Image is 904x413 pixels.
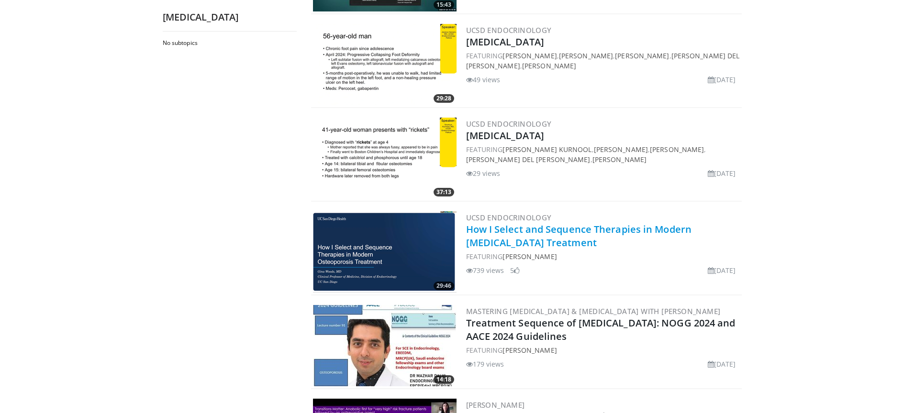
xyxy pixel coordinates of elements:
img: 0d7a23c8-353e-4f63-98b1-aed17b9130a7.png.300x170_q85_crop-smart_upscale.png [313,211,457,293]
li: [DATE] [708,265,736,275]
a: 29:46 [313,211,457,293]
img: 27b80011-5c2b-4344-b706-04b10d4f3e53.jpg.300x170_q85_crop-smart_upscale.jpg [313,305,457,386]
li: [DATE] [708,168,736,178]
a: [PERSON_NAME] [650,145,704,154]
h2: No subtopics [163,39,294,47]
div: FEATURING , , , , [466,51,740,71]
li: [DATE] [708,359,736,369]
div: FEATURING [466,251,740,261]
li: 739 views [466,265,504,275]
li: [DATE] [708,75,736,85]
a: 14:18 [313,305,457,386]
a: [PERSON_NAME] [594,145,648,154]
a: Treatment Sequence of [MEDICAL_DATA]: NOGG 2024 and AACE 2024 Guidelines [466,316,736,343]
a: [PERSON_NAME] [502,51,557,60]
a: [MEDICAL_DATA] [466,129,544,142]
a: [PERSON_NAME] [466,400,525,410]
a: [PERSON_NAME] Kurnool [502,145,592,154]
a: [PERSON_NAME] [559,51,613,60]
a: 37:13 [313,118,457,199]
a: 29:28 [313,24,457,105]
a: [PERSON_NAME] [592,155,647,164]
img: c87e110d-9102-418f-8180-1e1b0d7aeda6.png.300x170_q85_crop-smart_upscale.png [313,118,457,199]
a: [PERSON_NAME] Del [PERSON_NAME] [466,155,591,164]
a: UCSD Endocrinology [466,119,552,129]
a: [MEDICAL_DATA] [466,35,544,48]
span: 15:43 [434,0,454,9]
h2: [MEDICAL_DATA] [163,11,297,23]
span: 29:46 [434,282,454,290]
img: c9d58112-bec3-47ec-95ba-92c3af61356b.png.300x170_q85_crop-smart_upscale.png [313,24,457,105]
div: FEATURING [466,345,740,355]
span: 29:28 [434,94,454,103]
li: 49 views [466,75,501,85]
span: 14:18 [434,375,454,384]
span: 37:13 [434,188,454,196]
li: 179 views [466,359,504,369]
a: UCSD Endocrinology [466,25,552,35]
a: How I Select and Sequence Therapies in Modern [MEDICAL_DATA] Treatment [466,223,692,249]
a: Mastering [MEDICAL_DATA] & [MEDICAL_DATA] with [PERSON_NAME] [466,306,721,316]
a: [PERSON_NAME] [502,252,557,261]
div: FEATURING , , , , [466,144,740,164]
a: [PERSON_NAME] [502,346,557,355]
a: [PERSON_NAME] [522,61,576,70]
li: 29 views [466,168,501,178]
li: 5 [510,265,520,275]
a: [PERSON_NAME] [615,51,669,60]
a: UCSD Endocrinology [466,213,552,222]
